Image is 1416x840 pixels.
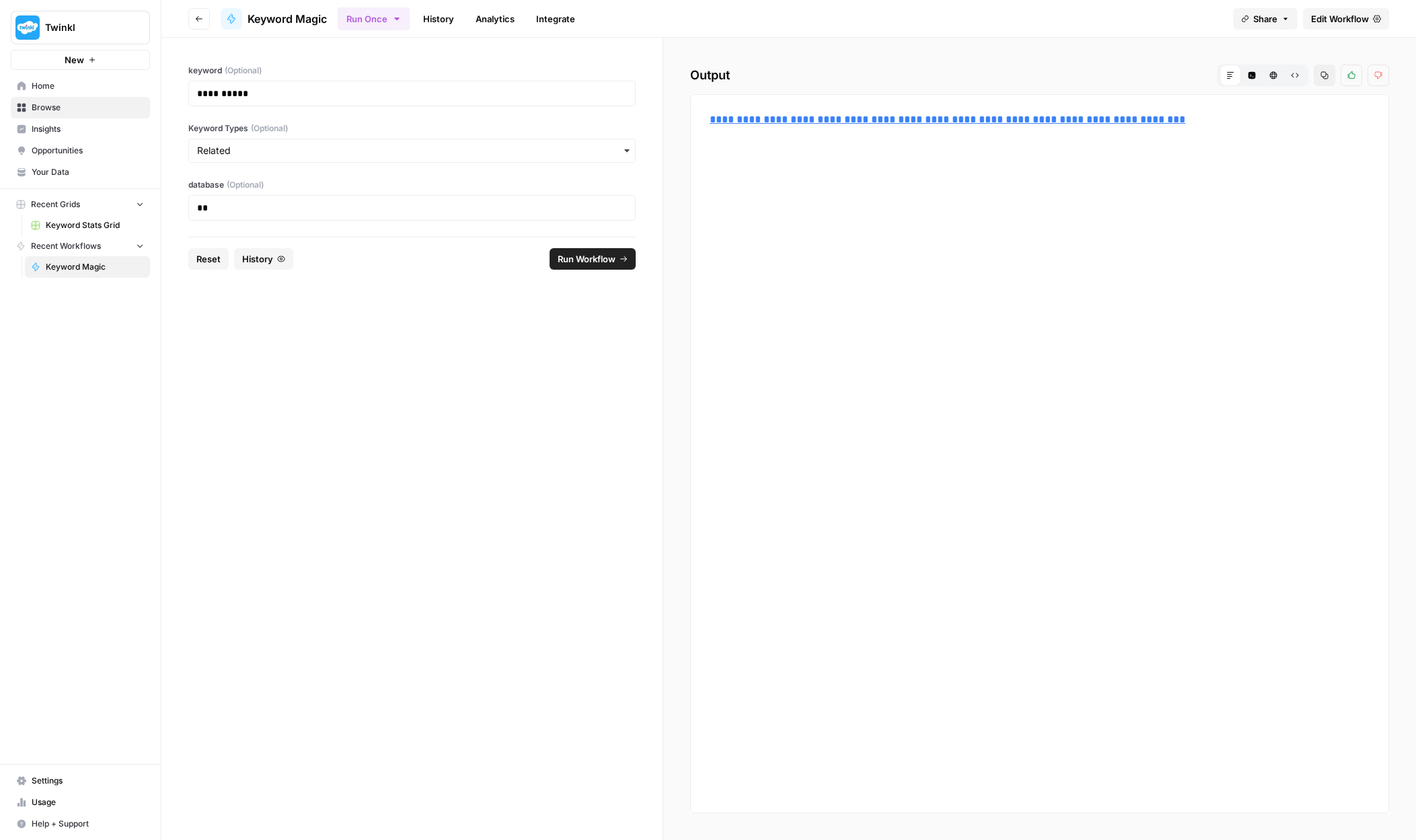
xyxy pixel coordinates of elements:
span: (Optional) [251,122,288,135]
span: Help + Support [32,818,144,830]
h2: Output [690,65,1389,86]
button: History [234,248,293,270]
span: Settings [32,775,144,787]
span: Share [1253,12,1277,26]
a: Keyword Magic [25,256,150,278]
div: v 4.0.25 [38,22,66,32]
a: Analytics [468,8,523,30]
a: Usage [11,792,150,813]
button: Help + Support [11,813,150,835]
button: Workspace: Twinkl [11,11,150,44]
a: Browse [11,97,150,118]
span: Usage [32,796,144,808]
span: Your Data [32,166,144,178]
a: Keyword Stats Grid [25,215,150,236]
button: Share [1233,8,1298,30]
span: Keyword Magic [248,11,327,27]
span: Reset [196,252,221,266]
button: Run Workflow [550,248,636,270]
input: Related [197,144,627,157]
a: History [415,8,462,30]
a: Integrate [528,8,583,30]
span: (Optional) [227,179,264,191]
span: Edit Workflow [1311,12,1369,26]
span: Run Workflow [558,252,616,266]
a: Edit Workflow [1303,8,1389,30]
span: New [65,53,84,67]
a: Settings [11,770,150,792]
button: Recent Workflows [11,236,150,256]
img: logo_orange.svg [22,22,32,32]
span: Twinkl [45,21,126,34]
span: Keyword Stats Grid [46,219,144,231]
img: tab_domain_overview_orange.svg [36,78,47,89]
img: Twinkl Logo [15,15,40,40]
span: Keyword Magic [46,261,144,273]
label: Keyword Types [188,122,636,135]
div: Domain: [DOMAIN_NAME] [35,35,148,46]
a: Keyword Magic [221,8,327,30]
button: Reset [188,248,229,270]
img: website_grey.svg [22,35,32,46]
a: Insights [11,118,150,140]
a: Opportunities [11,140,150,161]
button: Recent Grids [11,194,150,215]
span: Recent Workflows [31,240,101,252]
label: keyword [188,65,636,77]
label: database [188,179,636,191]
a: Home [11,75,150,97]
span: Opportunities [32,145,144,157]
span: Recent Grids [31,198,80,211]
span: History [242,252,273,266]
button: New [11,50,150,70]
div: Domain Overview [51,79,120,88]
span: (Optional) [225,65,262,77]
span: Insights [32,123,144,135]
img: tab_keywords_by_traffic_grey.svg [134,78,145,89]
button: Run Once [338,7,410,30]
div: Keywords by Traffic [149,79,227,88]
span: Home [32,80,144,92]
a: Your Data [11,161,150,183]
span: Browse [32,102,144,114]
